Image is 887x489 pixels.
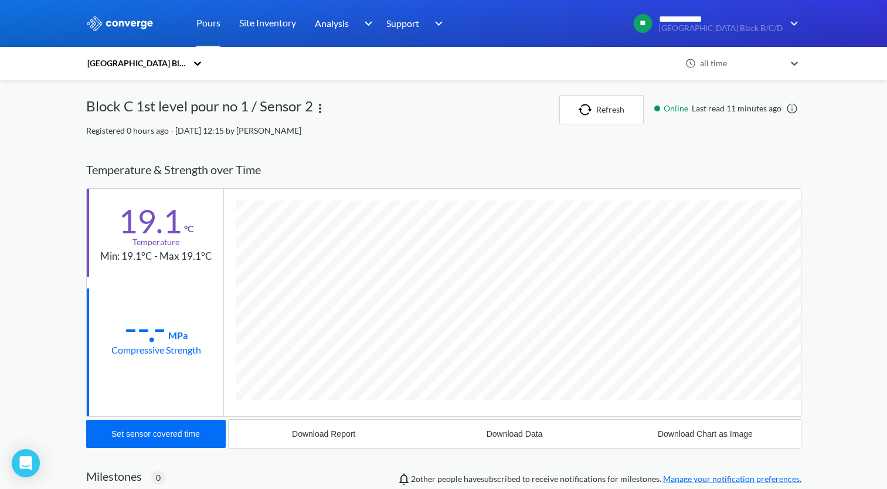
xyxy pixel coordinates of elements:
div: all time [697,57,785,70]
img: logo_ewhite.svg [86,16,154,31]
div: 19.1 [118,206,182,236]
button: Refresh [559,95,644,124]
div: Download Data [487,429,543,439]
img: icon-refresh.svg [579,104,596,116]
div: Min: 19.1°C - Max 19.1°C [100,249,212,264]
span: Online [664,102,692,115]
div: Temperature [132,236,179,249]
img: icon-clock.svg [685,58,696,69]
button: Set sensor covered time [86,420,226,448]
img: more.svg [313,101,327,116]
button: Download Chart as Image [610,420,800,448]
h2: Milestones [86,469,142,483]
div: Temperature & Strength over Time [86,151,801,188]
div: Last read 11 minutes ago [648,102,801,115]
span: people have subscribed to receive notifications for milestones. [411,473,801,485]
button: Download Report [229,420,419,448]
span: Analysis [315,16,349,30]
div: Set sensor covered time [111,429,200,439]
div: Open Intercom Messenger [12,449,40,477]
img: downArrow.svg [356,16,375,30]
img: downArrow.svg [783,16,801,30]
img: downArrow.svg [427,16,446,30]
span: Support [386,16,419,30]
span: Registered 0 hours ago - [DATE] 12:15 by [PERSON_NAME] [86,125,301,135]
div: Compressive Strength [111,342,201,357]
img: notifications-icon.svg [397,472,411,486]
span: Matthew G Gilliver, Victor Palade [411,474,436,484]
span: [GEOGRAPHIC_DATA] Black B/C/D [659,24,783,33]
button: Download Data [419,420,610,448]
span: 0 [156,471,161,484]
div: Download Chart as Image [658,429,753,439]
a: Manage your notification preferences. [663,474,801,484]
div: Block C 1st level pour no 1 / Sensor 2 [86,95,313,124]
div: Download Report [292,429,355,439]
div: [GEOGRAPHIC_DATA] Black B/C/D [86,57,187,70]
div: --.- [124,313,166,342]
